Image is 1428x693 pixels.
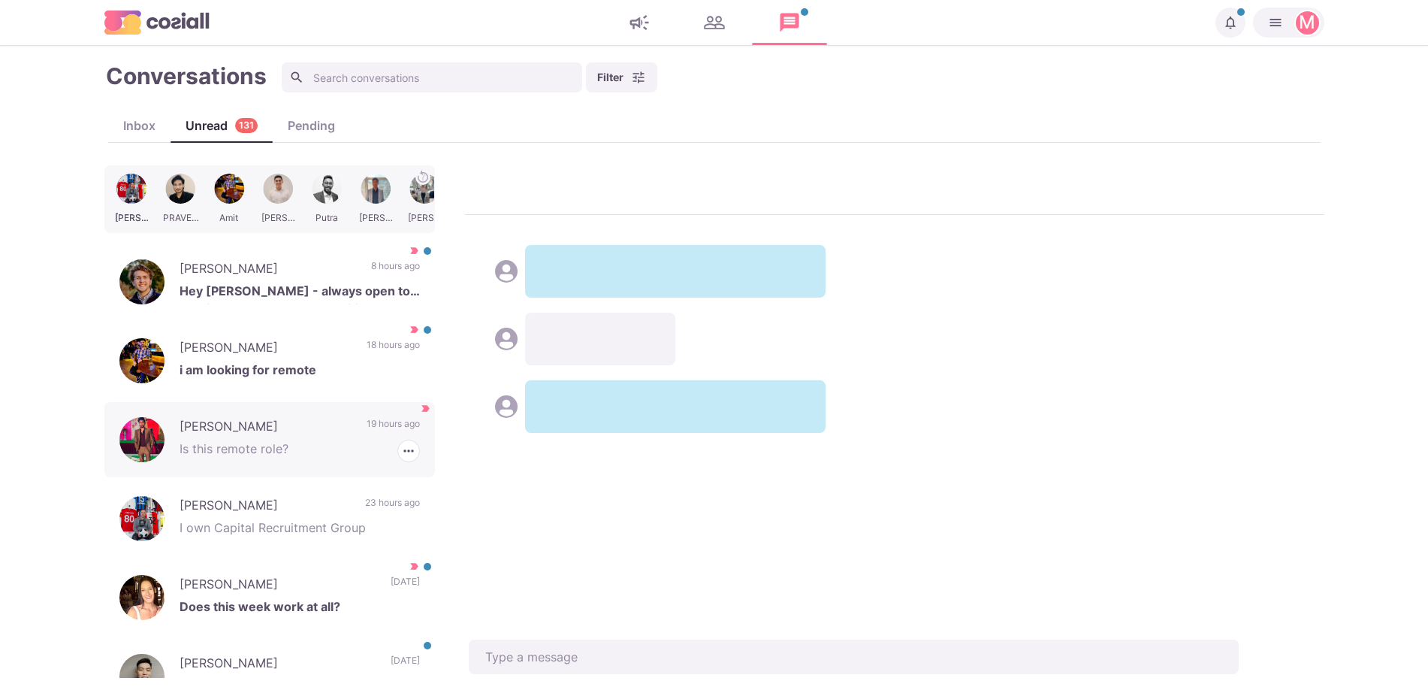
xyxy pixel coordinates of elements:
p: i am looking for remote [180,361,420,383]
p: [PERSON_NAME] [180,575,376,598]
img: logo [104,11,210,34]
button: Notifications [1215,8,1245,38]
p: [PERSON_NAME] [180,496,350,519]
p: [PERSON_NAME] [180,338,352,361]
p: [DATE] [391,575,420,598]
p: [DATE] [391,654,420,676]
p: I own Capital Recruitment Group [180,519,420,541]
img: Robyn Britton [119,575,165,620]
p: Does this week work at all? [180,598,420,620]
p: [PERSON_NAME] [180,417,352,440]
input: Search conversations [282,62,582,92]
p: 23 hours ago [365,496,420,519]
p: 8 hours ago [371,259,420,282]
div: Unread [171,117,273,135]
div: Martin [1299,14,1315,32]
button: Filter [586,62,657,92]
p: [PERSON_NAME] [180,654,376,676]
p: 131 [239,119,254,133]
div: Inbox [108,117,171,135]
h1: Conversations [106,62,267,89]
img: Khaleel K [119,417,165,462]
img: Barry McCormick [119,496,165,541]
button: Martin [1253,8,1324,38]
p: [PERSON_NAME] [180,259,356,282]
div: Pending [273,117,350,135]
p: 18 hours ago [367,338,420,361]
p: 19 hours ago [367,417,420,440]
img: Ben Sheibley [119,259,165,304]
p: Hey [PERSON_NAME] - always open to hearing about new opportunities! [180,282,420,304]
p: Is this remote role? [180,440,420,462]
img: Amit Dabral [119,338,165,383]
